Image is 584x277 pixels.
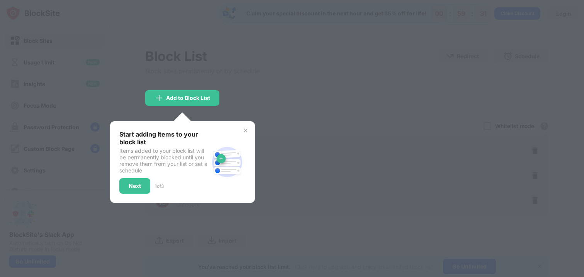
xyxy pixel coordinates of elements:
div: Items added to your block list will be permanently blocked until you remove them from your list o... [119,147,209,174]
div: Next [129,183,141,189]
div: 1 of 3 [155,183,164,189]
div: Start adding items to your block list [119,130,209,146]
img: x-button.svg [243,127,249,133]
div: Add to Block List [166,95,210,101]
img: block-site.svg [209,144,246,181]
